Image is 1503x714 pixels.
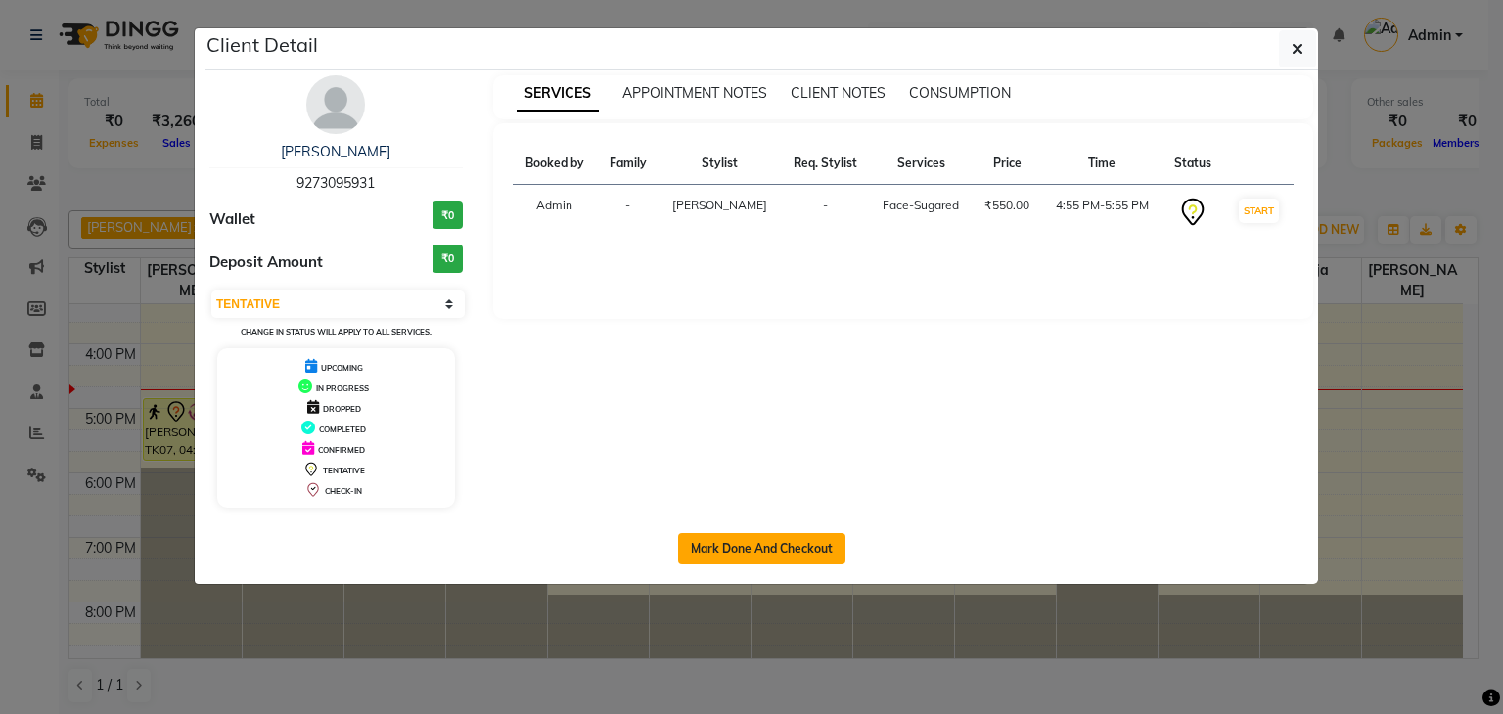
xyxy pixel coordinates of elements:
[296,174,375,192] span: 9273095931
[513,185,597,241] td: Admin
[323,404,361,414] span: DROPPED
[597,185,660,241] td: -
[622,84,767,102] span: APPOINTMENT NOTES
[241,327,432,336] small: Change in status will apply to all services.
[870,143,973,185] th: Services
[321,363,363,373] span: UPCOMING
[318,445,365,455] span: CONFIRMED
[306,75,365,134] img: avatar
[206,30,318,60] h5: Client Detail
[513,143,597,185] th: Booked by
[882,197,961,214] div: Face-Sugared
[209,251,323,274] span: Deposit Amount
[781,185,870,241] td: -
[319,424,366,434] span: COMPLETED
[517,76,599,112] span: SERVICES
[1042,185,1161,241] td: 4:55 PM-5:55 PM
[984,197,1031,214] div: ₹550.00
[678,533,845,564] button: Mark Done And Checkout
[325,486,362,496] span: CHECK-IN
[209,208,255,231] span: Wallet
[1239,199,1279,223] button: START
[433,245,463,273] h3: ₹0
[791,84,886,102] span: CLIENT NOTES
[323,466,365,475] span: TENTATIVE
[659,143,780,185] th: Stylist
[781,143,870,185] th: Req. Stylist
[597,143,660,185] th: Family
[281,143,390,160] a: [PERSON_NAME]
[1162,143,1225,185] th: Status
[909,84,1011,102] span: CONSUMPTION
[1042,143,1161,185] th: Time
[973,143,1043,185] th: Price
[672,198,767,212] span: [PERSON_NAME]
[316,383,369,393] span: IN PROGRESS
[433,201,463,230] h3: ₹0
